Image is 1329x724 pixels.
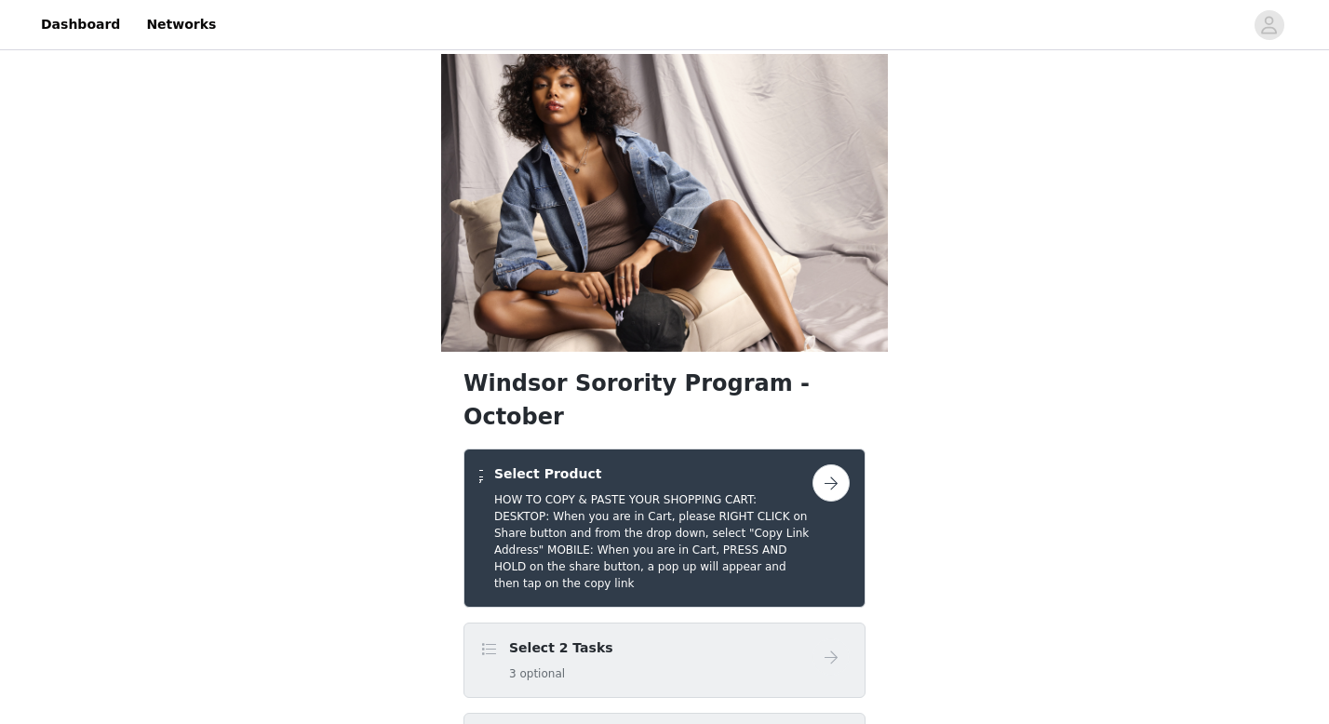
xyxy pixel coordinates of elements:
img: campaign image [441,54,888,352]
a: Networks [135,4,227,46]
a: Dashboard [30,4,131,46]
h1: Windsor Sorority Program - October [463,367,866,434]
div: avatar [1260,10,1278,40]
h4: Select Product [494,464,812,484]
div: Select 2 Tasks [463,623,866,698]
h5: 3 optional [509,665,613,682]
h4: Select 2 Tasks [509,638,613,658]
h5: HOW TO COPY & PASTE YOUR SHOPPING CART: DESKTOP: When you are in Cart, please RIGHT CLICK on Shar... [494,491,812,592]
div: Select Product [463,449,866,608]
